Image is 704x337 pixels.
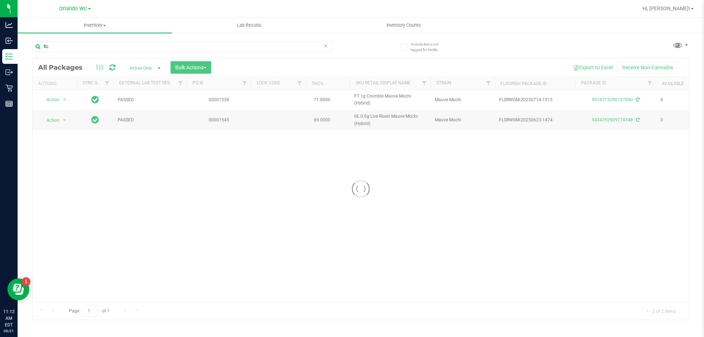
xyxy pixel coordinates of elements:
inline-svg: Outbound [5,69,13,76]
inline-svg: Inventory [5,53,13,60]
span: Clear [323,41,328,51]
inline-svg: Analytics [5,21,13,29]
span: Hi, [PERSON_NAME]! [642,6,690,11]
a: Inventory Counts [326,18,481,33]
span: Lab Results [227,22,271,29]
p: 11:12 AM EDT [3,308,14,328]
span: Inventory [18,22,172,29]
iframe: Resource center unread badge [22,277,30,286]
p: 08/21 [3,328,14,334]
span: Inventory Counts [377,22,431,29]
inline-svg: Inbound [5,37,13,44]
inline-svg: Reports [5,100,13,107]
a: Inventory [18,18,172,33]
input: Search Package ID, Item Name, SKU, Lot or Part Number... [32,41,332,52]
span: Orlando WC [59,6,87,12]
a: Lab Results [172,18,326,33]
iframe: Resource center [7,278,29,300]
span: Include items not tagged for facility [411,41,447,52]
inline-svg: Retail [5,84,13,92]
